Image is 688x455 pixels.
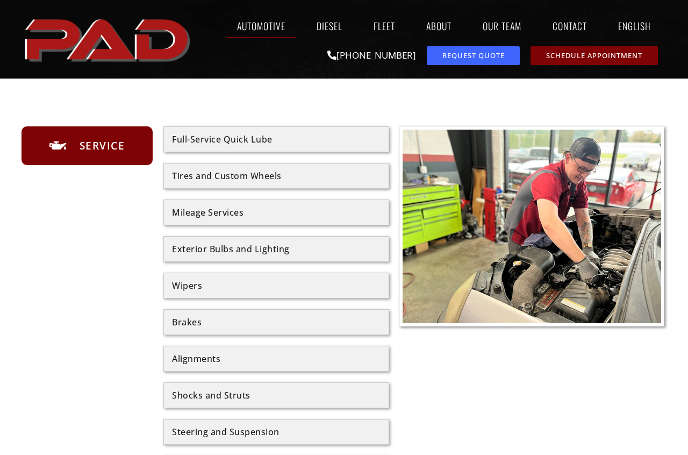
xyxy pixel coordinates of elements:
[363,13,405,38] a: Fleet
[442,52,505,59] span: Request Quote
[472,13,532,38] a: Our Team
[172,318,381,326] div: Brakes
[608,13,666,38] a: English
[531,46,658,65] a: schedule repair or service appointment
[306,13,353,38] a: Diesel
[172,245,381,253] div: Exterior Bulbs and Lighting
[227,13,296,38] a: Automotive
[172,281,381,290] div: Wipers
[546,52,642,59] span: Schedule Appointment
[21,10,196,68] img: The image shows the word "PAD" in bold, red, uppercase letters with a slight shadow effect.
[172,391,381,400] div: Shocks and Struts
[172,354,381,363] div: Alignments
[172,135,381,144] div: Full-Service Quick Lube
[427,46,520,65] a: request a service or repair quote
[172,428,381,436] div: Steering and Suspension
[21,10,196,68] a: pro automotive and diesel home page
[172,208,381,217] div: Mileage Services
[196,13,666,38] nav: Menu
[327,49,416,61] a: [PHONE_NUMBER]
[416,13,462,38] a: About
[403,130,661,324] img: A mechanic wearing gloves and a cap works on the engine of a car inside an auto repair shop.
[542,13,597,38] a: Contact
[77,137,125,154] span: Service
[172,172,381,180] div: Tires and Custom Wheels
